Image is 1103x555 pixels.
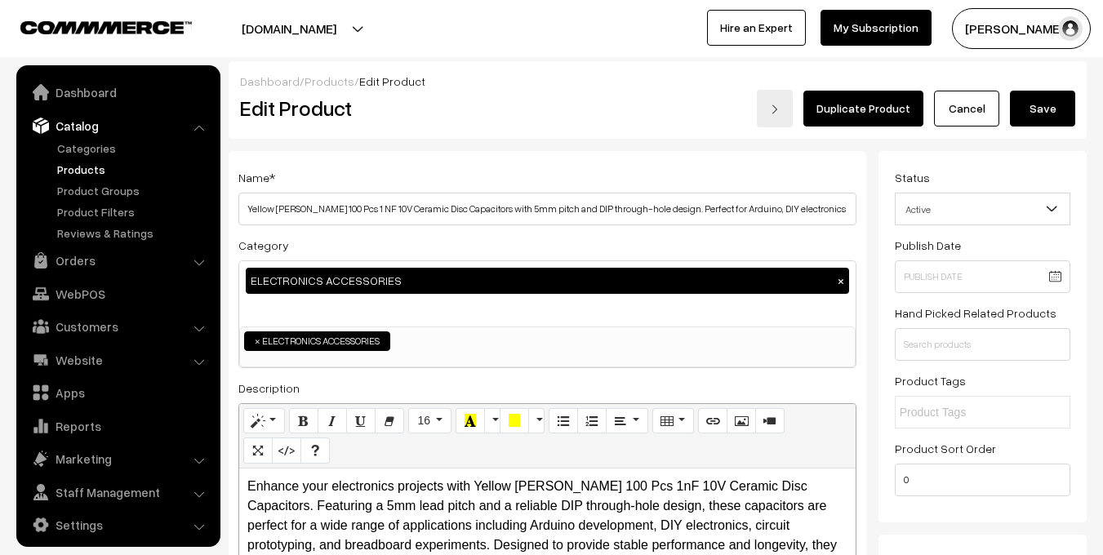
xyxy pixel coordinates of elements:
a: COMMMERCE [20,16,163,36]
label: Hand Picked Related Products [895,304,1056,322]
button: Video [755,408,785,434]
label: Category [238,237,289,254]
button: Style [243,408,285,434]
img: right-arrow.png [770,104,780,114]
img: COMMMERCE [20,21,192,33]
span: × [255,334,260,349]
button: Remove Font Style (⌘+\) [375,408,404,434]
label: Product Tags [895,372,966,389]
button: Link (⌘+K) [698,408,727,434]
button: Full Screen [243,437,273,464]
a: Products [53,161,215,178]
a: Apps [20,378,215,407]
button: Paragraph [606,408,647,434]
button: Code View [272,437,301,464]
button: Italic (⌘+I) [318,408,347,434]
span: Active [896,195,1070,224]
input: Product Tags [900,404,1043,421]
button: Save [1010,91,1075,127]
label: Name [238,169,275,186]
button: Unordered list (⌘+⇧+NUM7) [549,408,578,434]
span: 16 [417,414,430,427]
input: Name [238,193,856,225]
a: Reviews & Ratings [53,224,215,242]
a: Product Groups [53,182,215,199]
input: Search products [895,328,1070,361]
a: Orders [20,246,215,275]
a: Settings [20,510,215,539]
button: Bold (⌘+B) [289,408,318,434]
a: Dashboard [240,74,300,88]
button: Background Color [500,408,529,434]
a: WebPOS [20,279,215,309]
button: [PERSON_NAME] [952,8,1091,49]
button: × [834,273,848,288]
a: Staff Management [20,477,215,507]
button: Picture [727,408,756,434]
span: Active [895,193,1070,225]
button: More Color [528,408,545,434]
button: Ordered list (⌘+⇧+NUM8) [577,408,607,434]
a: Cancel [934,91,999,127]
span: Edit Product [359,74,425,88]
a: Categories [53,140,215,157]
label: Status [895,169,930,186]
label: Product Sort Order [895,440,996,457]
button: Recent Color [456,408,485,434]
button: Font Size [408,408,451,434]
a: Hire an Expert [707,10,806,46]
a: Duplicate Product [803,91,923,127]
div: / / [240,73,1075,90]
input: Enter Number [895,464,1070,496]
button: Help [300,437,330,464]
a: Marketing [20,444,215,473]
a: Reports [20,411,215,441]
a: Dashboard [20,78,215,107]
a: Product Filters [53,203,215,220]
label: Publish Date [895,237,961,254]
button: Table [652,408,694,434]
img: user [1058,16,1083,41]
button: More Color [484,408,500,434]
a: Customers [20,312,215,341]
input: Publish Date [895,260,1070,293]
h2: Edit Product [240,95,574,121]
button: Underline (⌘+U) [346,408,376,434]
label: Description [238,380,300,397]
li: ELECTRONICS ACCESSORIES [244,331,390,351]
a: Catalog [20,111,215,140]
button: [DOMAIN_NAME] [185,8,394,49]
a: Website [20,345,215,375]
a: Products [305,74,354,88]
div: ELECTRONICS ACCESSORIES [246,268,849,294]
a: My Subscription [821,10,932,46]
